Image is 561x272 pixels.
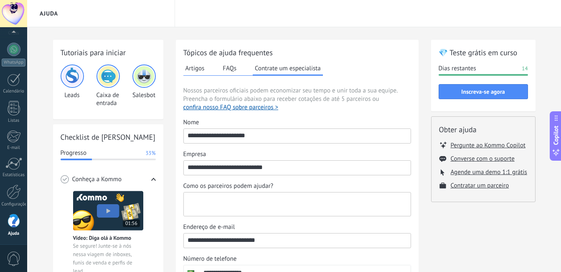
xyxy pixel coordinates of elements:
[2,145,26,151] div: E-mail
[2,172,26,178] div: Estatísticas
[61,64,84,107] div: Leads
[451,155,515,163] button: Converse com o suporte
[2,89,26,94] div: Calendário
[451,168,527,176] button: Agende uma demo 1:1 grátis
[439,84,528,99] button: Inscreva-se agora
[184,129,411,142] input: Nome
[451,182,509,190] button: Contratar um parceiro
[2,118,26,123] div: Listas
[461,89,505,95] span: Inscreva-se agora
[96,64,120,107] div: Caixa de entrada
[439,64,476,73] span: Dias restantes
[451,141,526,149] button: Pergunte ao Kommo Copilot
[183,62,207,74] button: Artigos
[183,182,274,190] span: Como os parceiros podem ajudar?
[184,192,409,216] textarea: Como os parceiros podem ajudar?
[184,234,411,247] input: Endereço de e-mail
[73,234,131,241] span: Vídeo: Diga olá à Kommo
[2,202,26,207] div: Configurações
[183,47,411,58] h2: Tópicos de ajuda frequentes
[184,161,411,174] input: Empresa
[61,47,156,58] h2: Tutoriais para iniciar
[132,64,156,107] div: Salesbot
[439,124,528,135] h2: Obter ajuda
[145,149,155,157] span: 33%
[2,59,25,67] div: WhatsApp
[61,149,86,157] span: Progresso
[552,126,560,145] span: Copilot
[183,223,235,231] span: Endereço de e-mail
[183,118,199,127] span: Nome
[183,255,237,263] span: Número de telefone
[183,103,279,112] button: confira nosso FAQ sobre parceiros >
[522,64,528,73] span: 14
[2,231,26,236] div: Ajuda
[439,47,528,58] h2: 💎 Teste grátis em curso
[72,175,122,184] span: Conheça a Kommo
[183,150,206,159] span: Empresa
[221,62,239,74] button: FAQs
[253,62,323,76] button: Contrate um especialista
[61,132,156,142] h2: Checklist de [PERSON_NAME]
[183,87,411,112] span: Nossos parceiros oficiais podem economizar seu tempo e unir toda a sua equipe. Preencha o formulá...
[73,191,143,231] img: Meet video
